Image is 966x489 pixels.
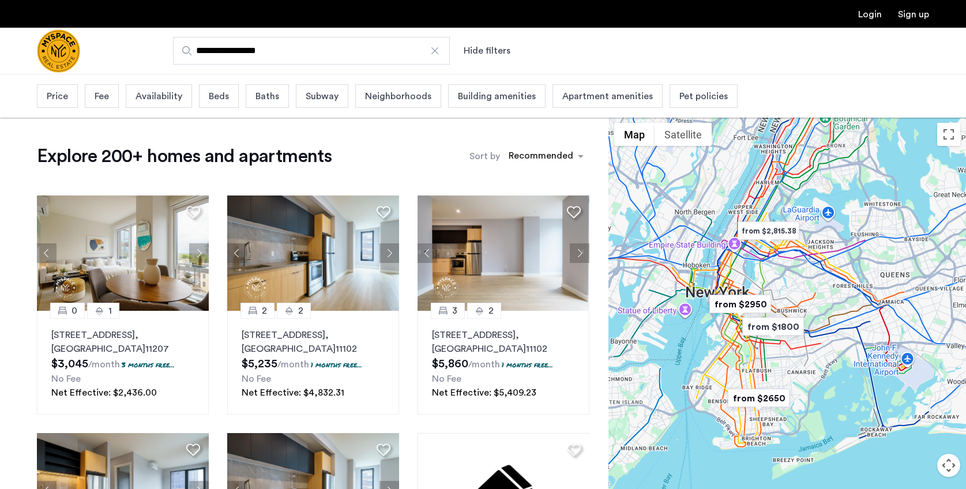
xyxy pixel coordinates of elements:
[705,291,776,317] div: from $2950
[108,304,112,318] span: 1
[37,145,332,168] h1: Explore 200+ homes and apartments
[51,388,157,397] span: Net Effective: $2,436.00
[95,89,109,103] span: Fee
[458,89,536,103] span: Building amenities
[503,146,589,167] ng-select: sort-apartment
[738,314,809,340] div: from $1800
[733,218,804,244] div: from $2,815.38
[242,374,271,383] span: No Fee
[173,37,450,65] input: Apartment Search
[51,374,81,383] span: No Fee
[209,89,229,103] span: Beds
[37,29,80,73] img: logo
[227,311,399,415] a: 22[STREET_ADDRESS], [GEOGRAPHIC_DATA]111021 months free...No FeeNet Effective: $4,832.31
[255,89,279,103] span: Baths
[37,243,57,263] button: Previous apartment
[655,123,712,146] button: Show satellite imagery
[418,311,589,415] a: 32[STREET_ADDRESS], [GEOGRAPHIC_DATA]111021 months free...No FeeNet Effective: $5,409.23
[365,89,431,103] span: Neighborhoods
[723,385,794,411] div: from $2650
[468,360,500,369] sub: /month
[122,360,175,370] p: 3 months free...
[379,243,399,263] button: Next apartment
[432,374,461,383] span: No Fee
[562,89,653,103] span: Apartment amenities
[242,328,385,356] p: [STREET_ADDRESS] 11102
[37,29,80,73] a: Cazamio Logo
[277,360,309,369] sub: /month
[311,360,362,370] p: 1 months free...
[418,243,437,263] button: Previous apartment
[72,304,77,318] span: 0
[189,243,209,263] button: Next apartment
[298,304,303,318] span: 2
[898,10,929,19] a: Registration
[502,360,553,370] p: 1 months free...
[937,454,960,477] button: Map camera controls
[51,328,194,356] p: [STREET_ADDRESS] 11207
[418,195,590,311] img: 1997_638519968069068022.png
[858,10,882,19] a: Login
[37,311,209,415] a: 01[STREET_ADDRESS], [GEOGRAPHIC_DATA]112073 months free...No FeeNet Effective: $2,436.00
[432,328,575,356] p: [STREET_ADDRESS] 11102
[937,123,960,146] button: Toggle fullscreen view
[306,89,339,103] span: Subway
[507,149,573,165] div: Recommended
[432,358,468,370] span: $5,860
[242,358,277,370] span: $5,235
[488,304,494,318] span: 2
[679,89,728,103] span: Pet policies
[469,149,500,163] label: Sort by
[88,360,120,369] sub: /month
[227,195,400,311] img: 1997_638519968035243270.png
[614,123,655,146] button: Show street map
[432,388,536,397] span: Net Effective: $5,409.23
[452,304,457,318] span: 3
[242,388,344,397] span: Net Effective: $4,832.31
[51,358,88,370] span: $3,045
[136,89,182,103] span: Availability
[227,243,247,263] button: Previous apartment
[37,195,209,311] img: 1997_638519001096654587.png
[570,243,589,263] button: Next apartment
[464,44,510,58] button: Show or hide filters
[262,304,267,318] span: 2
[47,89,68,103] span: Price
